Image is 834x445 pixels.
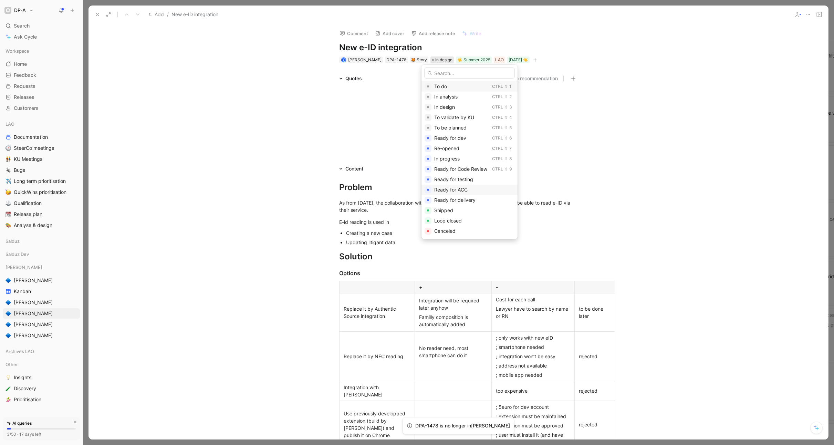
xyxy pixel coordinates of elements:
[492,145,503,152] div: Ctrl
[434,104,455,110] span: In design
[434,156,460,162] span: In progress
[492,83,503,90] div: Ctrl
[509,114,512,121] div: 4
[492,104,503,111] div: Ctrl
[504,155,508,162] div: ⇧
[434,207,453,213] span: Shipped
[434,197,476,203] span: Ready for delivery
[509,135,512,142] div: 6
[509,83,511,90] div: 1
[504,93,508,100] div: ⇧
[504,145,508,152] div: ⇧
[504,114,508,121] div: ⇧
[504,135,508,142] div: ⇧
[509,166,512,173] div: 9
[492,166,503,173] div: Ctrl
[492,155,503,162] div: Ctrl
[434,166,487,172] span: Ready for Code Review
[492,124,503,131] div: Ctrl
[509,104,512,111] div: 3
[434,83,447,89] span: To do
[509,145,512,152] div: 7
[434,218,462,224] span: Loop closed
[434,114,474,120] span: To validate by KU
[504,124,508,131] div: ⇧
[424,68,515,79] input: Search...
[434,187,468,193] span: Ready for ACC
[509,124,512,131] div: 5
[509,93,512,100] div: 2
[434,135,466,141] span: Ready for dev
[504,83,508,90] div: ⇧
[504,104,508,111] div: ⇧
[509,155,512,162] div: 8
[434,94,458,100] span: In analysis
[492,93,503,100] div: Ctrl
[434,125,467,131] span: To be planned
[492,114,503,121] div: Ctrl
[434,145,459,151] span: Re-opened
[434,228,456,234] span: Canceled
[434,176,473,182] span: Ready for testing
[492,135,503,142] div: Ctrl
[504,166,508,173] div: ⇧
